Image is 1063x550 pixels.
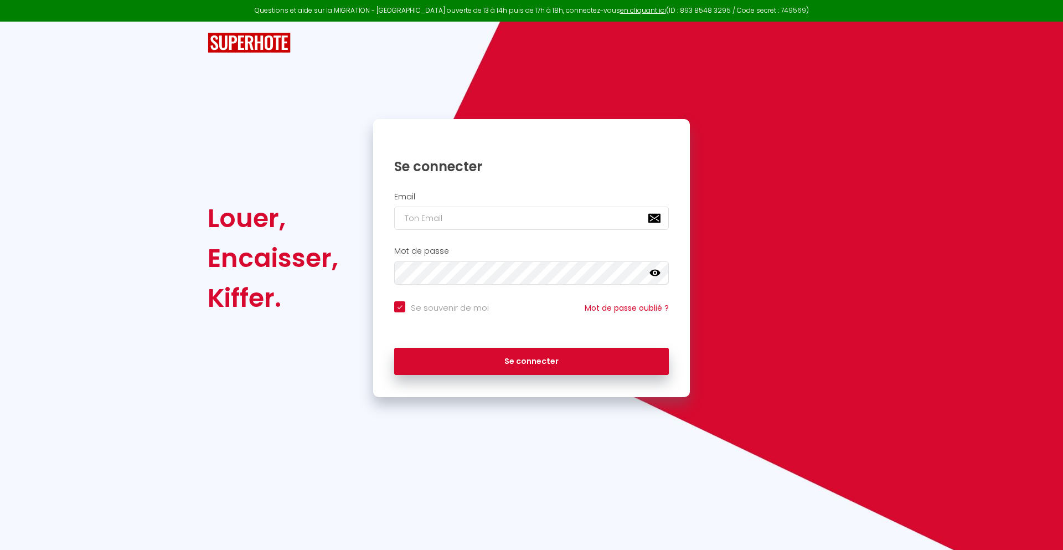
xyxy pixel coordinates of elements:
[585,302,669,313] a: Mot de passe oublié ?
[208,198,338,238] div: Louer,
[394,207,669,230] input: Ton Email
[208,278,338,318] div: Kiffer.
[394,192,669,202] h2: Email
[394,348,669,376] button: Se connecter
[208,238,338,278] div: Encaisser,
[208,33,291,53] img: SuperHote logo
[620,6,666,15] a: en cliquant ici
[394,246,669,256] h2: Mot de passe
[394,158,669,175] h1: Se connecter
